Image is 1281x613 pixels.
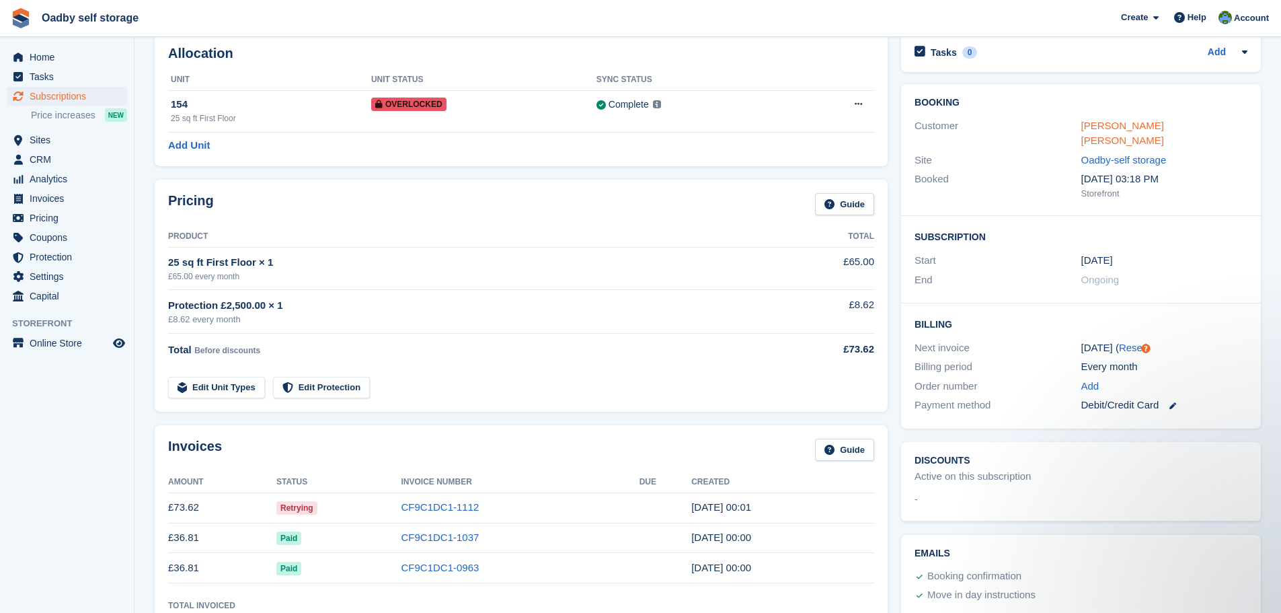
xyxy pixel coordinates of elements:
div: Storefront [1081,187,1247,201]
span: Pricing [30,209,110,227]
a: menu [7,287,127,305]
a: Guide [815,193,874,215]
div: Start [915,253,1081,268]
h2: Billing [915,317,1247,330]
th: Sync Status [596,69,790,91]
time: 2025-08-04 23:00:06 UTC [691,532,751,543]
span: Help [1188,11,1206,24]
a: menu [7,209,127,227]
div: NEW [105,108,127,122]
div: Debit/Credit Card [1081,398,1247,413]
span: - [915,492,918,507]
a: menu [7,189,127,208]
h2: Invoices [168,439,222,461]
td: £65.00 [781,247,874,289]
div: 25 sq ft First Floor × 1 [168,255,781,271]
a: Edit Unit Types [168,377,265,399]
a: menu [7,228,127,247]
span: CRM [30,150,110,169]
a: menu [7,48,127,67]
a: Edit Protection [273,377,370,399]
h2: Discounts [915,456,1247,466]
a: CF9C1DC1-1112 [401,501,479,513]
a: menu [7,67,127,86]
div: Booking confirmation [927,569,1021,585]
th: Created [691,472,874,493]
a: menu [7,150,127,169]
span: Home [30,48,110,67]
th: Unit Status [371,69,596,91]
a: Add Unit [168,138,210,153]
a: menu [7,131,127,149]
span: Overlocked [371,98,447,111]
span: Ongoing [1081,274,1120,285]
h2: Allocation [168,46,874,61]
div: £8.62 every month [168,313,781,326]
span: Storefront [12,317,134,330]
img: Sanjeave Nagra [1218,11,1232,24]
div: 25 sq ft First Floor [171,112,371,124]
span: Protection [30,248,110,266]
div: £65.00 every month [168,271,781,283]
span: Before discounts [194,346,260,355]
a: menu [7,170,127,188]
span: Retrying [276,501,317,515]
h2: Tasks [931,46,957,59]
div: Complete [609,98,649,112]
span: Settings [30,267,110,286]
span: Paid [276,532,301,545]
span: Invoices [30,189,110,208]
div: 154 [171,97,371,112]
span: Sites [30,131,110,149]
time: 2025-09-04 23:01:28 UTC [691,501,751,513]
span: Tasks [30,67,110,86]
div: Order number [915,379,1081,394]
th: Unit [168,69,371,91]
td: £36.81 [168,553,276,583]
div: Next invoice [915,340,1081,356]
a: Oadby-self storage [1081,154,1167,166]
div: Booked [915,172,1081,200]
span: Online Store [30,334,110,353]
time: 2025-07-04 23:00:11 UTC [691,562,751,573]
img: stora-icon-8386f47178a22dfd0bd8f6a31ec36ba5ce8667c1dd55bd0f319d3a0aa187defe.svg [11,8,31,28]
h2: Emails [915,548,1247,559]
a: Preview store [111,335,127,351]
span: Create [1121,11,1148,24]
a: [PERSON_NAME] [PERSON_NAME] [1081,120,1164,147]
a: menu [7,87,127,106]
span: Price increases [31,109,95,122]
div: Active on this subscription [915,469,1031,484]
div: Protection £2,500.00 × 1 [168,298,781,314]
th: Invoice Number [401,472,639,493]
th: Amount [168,472,276,493]
th: Due [639,472,691,493]
td: £36.81 [168,523,276,553]
span: Paid [276,562,301,575]
div: 0 [962,46,978,59]
a: menu [7,267,127,286]
div: Total Invoiced [168,600,235,612]
div: Move in day instructions [927,587,1036,604]
td: £8.62 [781,290,874,334]
div: [DATE] ( ) [1081,340,1247,356]
a: CF9C1DC1-0963 [401,562,479,573]
span: Total [168,344,192,355]
div: Tooltip anchor [1140,342,1152,355]
h2: Booking [915,98,1247,108]
a: CF9C1DC1-1037 [401,532,479,543]
div: Customer [915,118,1081,149]
div: £73.62 [781,342,874,357]
div: Every month [1081,359,1247,375]
a: Guide [815,439,874,461]
h2: Pricing [168,193,214,215]
th: Product [168,226,781,248]
a: Reset [1119,342,1145,353]
a: Add [1208,45,1226,61]
div: End [915,273,1081,288]
a: Add [1081,379,1099,394]
time: 2025-07-04 23:00:00 UTC [1081,253,1113,268]
span: Account [1234,11,1269,25]
a: menu [7,248,127,266]
a: Oadby self storage [36,7,144,29]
